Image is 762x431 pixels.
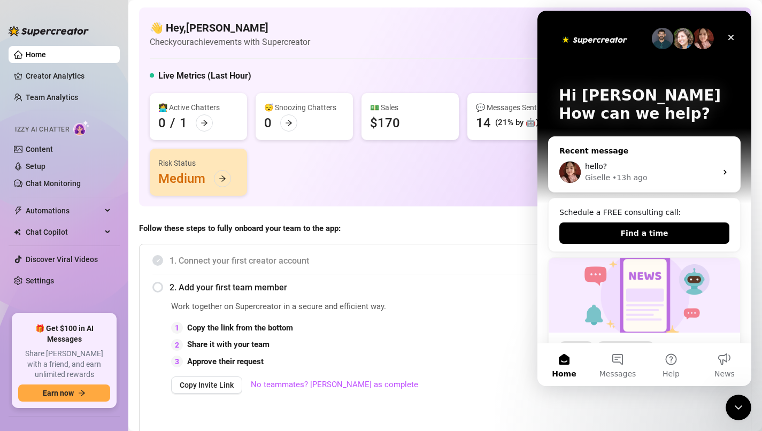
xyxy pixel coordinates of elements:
[139,224,341,233] strong: Follow these steps to fully onboard your team to the app:
[495,117,538,129] div: (21% by 🤖)
[62,359,99,367] span: Messages
[73,120,90,136] img: AI Chatter
[158,157,238,169] div: Risk Status
[43,389,74,397] span: Earn now
[251,379,418,391] a: No teammates? [PERSON_NAME] as complete
[26,93,78,102] a: Team Analytics
[187,340,270,349] strong: Share it with your team
[285,119,293,127] span: arrow-right
[537,11,751,386] iframe: Intercom live chat
[107,333,160,375] button: Help
[150,20,310,35] h4: 👋 Hey, [PERSON_NAME]
[187,323,293,333] strong: Copy the link from the bottom
[14,206,22,215] span: thunderbolt
[177,359,197,367] span: News
[158,70,251,82] h5: Live Metrics (Last Hour)
[184,17,203,36] div: Close
[11,247,203,382] div: Izzy just got smarter and safer ✨UpdateImprovement
[78,389,86,397] span: arrow-right
[22,330,56,342] div: Update
[476,102,556,113] div: 💬 Messages Sent
[18,349,110,380] span: Share [PERSON_NAME] with a friend, and earn unlimited rewards
[14,359,39,367] span: Home
[476,114,491,132] div: 14
[18,384,110,402] button: Earn nowarrow-right
[160,333,214,375] button: News
[26,162,45,171] a: Setup
[171,356,183,367] div: 3
[26,276,54,285] a: Settings
[26,67,111,84] a: Creator Analytics
[171,376,242,394] button: Copy Invite Link
[152,248,738,274] div: 1. Connect your first creator account
[150,35,310,49] article: Check your achievements with Supercreator
[171,301,497,313] span: Work together on Supercreator in a secure and efficient way.
[26,202,102,219] span: Automations
[14,228,21,236] img: Chat Copilot
[171,322,183,334] div: 1
[171,339,183,351] div: 2
[26,255,98,264] a: Discover Viral Videos
[264,114,272,132] div: 0
[152,274,738,301] div: 2. Add your first team member
[187,357,264,366] strong: Approve their request
[60,330,117,342] div: Improvement
[26,179,81,188] a: Chat Monitoring
[170,254,738,267] span: 1. Connect your first creator account
[11,247,203,322] img: Izzy just got smarter and safer ✨
[180,381,234,389] span: Copy Invite Link
[125,359,142,367] span: Help
[201,119,208,127] span: arrow-right
[26,224,102,241] span: Chat Copilot
[158,114,166,132] div: 0
[370,114,400,132] div: $170
[26,50,46,59] a: Home
[9,26,89,36] img: logo-BBDzfeDw.svg
[170,281,738,294] span: 2. Add your first team member
[264,102,344,113] div: 😴 Snoozing Chatters
[180,114,187,132] div: 1
[158,102,238,113] div: 👩‍💻 Active Chatters
[18,324,110,344] span: 🎁 Get $100 in AI Messages
[15,125,69,135] span: Izzy AI Chatter
[219,175,226,182] span: arrow-right
[726,395,751,420] iframe: Intercom live chat
[53,333,107,375] button: Messages
[26,145,53,153] a: Content
[370,102,450,113] div: 💵 Sales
